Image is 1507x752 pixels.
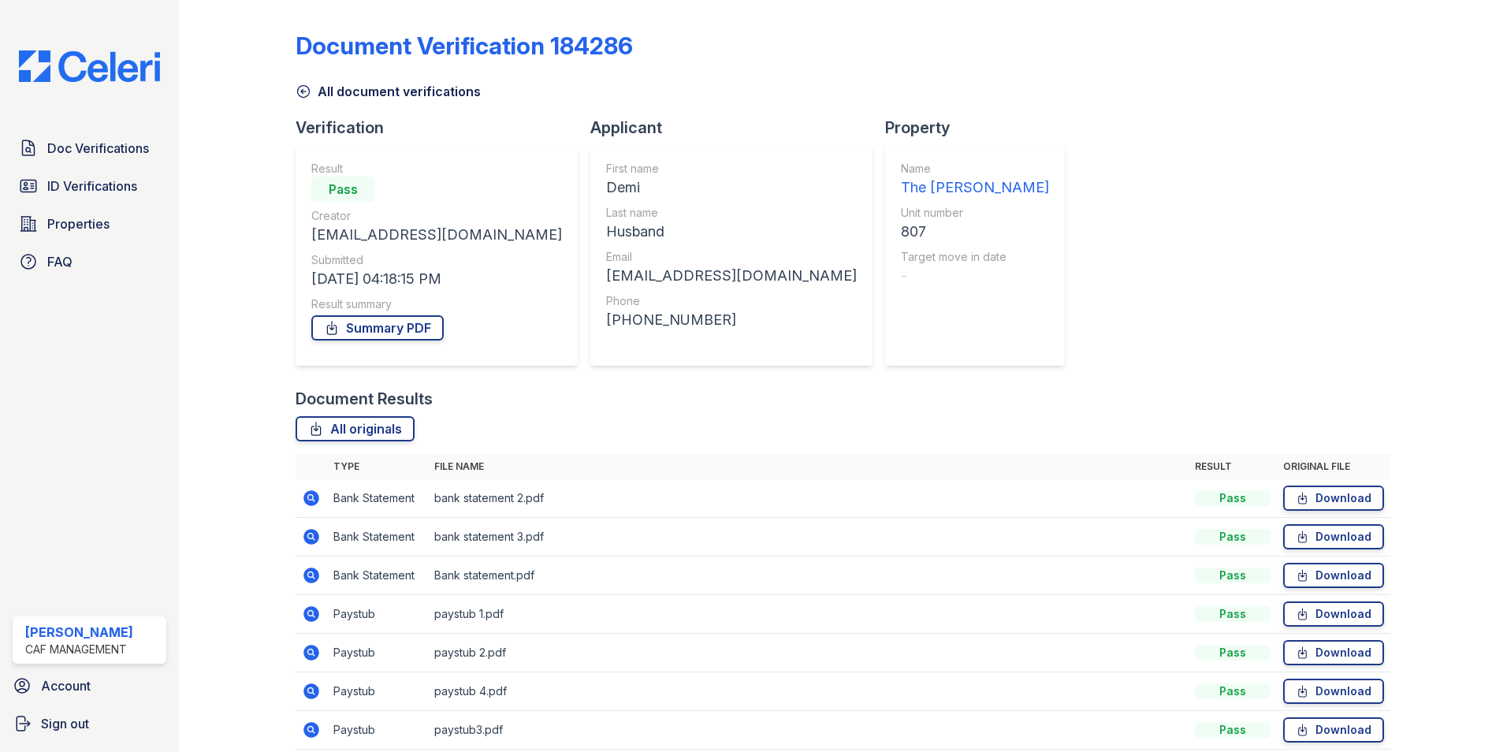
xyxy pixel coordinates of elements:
[311,161,562,177] div: Result
[311,296,562,312] div: Result summary
[901,221,1049,243] div: 807
[25,623,133,642] div: [PERSON_NAME]
[1189,454,1277,479] th: Result
[311,224,562,246] div: [EMAIL_ADDRESS][DOMAIN_NAME]
[47,177,137,195] span: ID Verifications
[901,161,1049,177] div: Name
[1195,722,1271,738] div: Pass
[1195,529,1271,545] div: Pass
[428,711,1189,750] td: paystub3.pdf
[428,634,1189,672] td: paystub 2.pdf
[428,595,1189,634] td: paystub 1.pdf
[901,177,1049,199] div: The [PERSON_NAME]
[901,265,1049,287] div: -
[6,670,173,702] a: Account
[296,82,481,101] a: All document verifications
[311,252,562,268] div: Submitted
[47,214,110,233] span: Properties
[6,708,173,739] a: Sign out
[428,557,1189,595] td: Bank statement.pdf
[606,177,857,199] div: Demi
[901,161,1049,199] a: Name The [PERSON_NAME]
[606,293,857,309] div: Phone
[428,518,1189,557] td: bank statement 3.pdf
[47,252,73,271] span: FAQ
[327,595,428,634] td: Paystub
[1283,679,1384,704] a: Download
[606,265,857,287] div: [EMAIL_ADDRESS][DOMAIN_NAME]
[311,268,562,290] div: [DATE] 04:18:15 PM
[327,518,428,557] td: Bank Statement
[1195,490,1271,506] div: Pass
[428,479,1189,518] td: bank statement 2.pdf
[606,249,857,265] div: Email
[1283,601,1384,627] a: Download
[327,711,428,750] td: Paystub
[1195,568,1271,583] div: Pass
[47,139,149,158] span: Doc Verifications
[428,672,1189,711] td: paystub 4.pdf
[13,170,166,202] a: ID Verifications
[296,388,433,410] div: Document Results
[606,205,857,221] div: Last name
[885,117,1077,139] div: Property
[13,132,166,164] a: Doc Verifications
[901,249,1049,265] div: Target move in date
[606,161,857,177] div: First name
[327,634,428,672] td: Paystub
[296,32,633,60] div: Document Verification 184286
[13,246,166,277] a: FAQ
[6,50,173,82] img: CE_Logo_Blue-a8612792a0a2168367f1c8372b55b34899dd931a85d93a1a3d3e32e68fde9ad4.png
[1277,454,1390,479] th: Original file
[606,309,857,331] div: [PHONE_NUMBER]
[1283,486,1384,511] a: Download
[1441,689,1491,736] iframe: chat widget
[1283,717,1384,743] a: Download
[41,714,89,733] span: Sign out
[311,177,374,202] div: Pass
[1283,640,1384,665] a: Download
[428,454,1189,479] th: File name
[1195,606,1271,622] div: Pass
[1195,683,1271,699] div: Pass
[1283,524,1384,549] a: Download
[1195,645,1271,661] div: Pass
[327,672,428,711] td: Paystub
[311,208,562,224] div: Creator
[1283,563,1384,588] a: Download
[606,221,857,243] div: Husband
[327,454,428,479] th: Type
[25,642,133,657] div: CAF Management
[590,117,885,139] div: Applicant
[327,479,428,518] td: Bank Statement
[13,208,166,240] a: Properties
[296,416,415,441] a: All originals
[901,205,1049,221] div: Unit number
[311,315,444,341] a: Summary PDF
[296,117,590,139] div: Verification
[327,557,428,595] td: Bank Statement
[41,676,91,695] span: Account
